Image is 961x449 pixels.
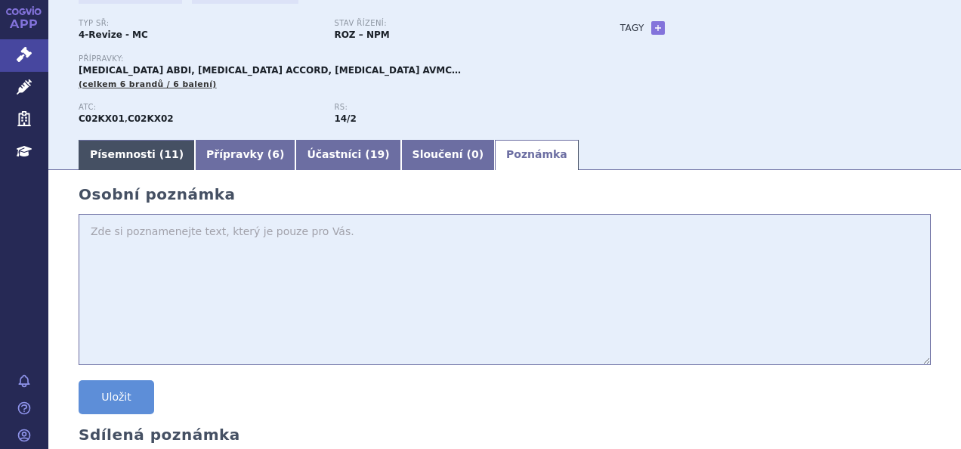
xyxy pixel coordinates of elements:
a: Poznámka [495,140,579,170]
a: Přípravky (6) [195,140,295,170]
p: ATC: [79,103,319,112]
span: 11 [164,148,178,160]
p: Stav řízení: [334,19,574,28]
strong: AMBRISENTAN [128,113,174,124]
h3: Tagy [620,19,644,37]
p: Přípravky: [79,54,590,63]
a: + [651,21,665,35]
p: RS: [334,103,574,112]
span: 19 [370,148,385,160]
p: Typ SŘ: [79,19,319,28]
strong: BOSENTAN [79,113,125,124]
h2: Sdílená poznámka [79,426,931,444]
span: 6 [272,148,280,160]
div: , [79,103,334,125]
strong: specifická léčiva k terapii plicní arteriální hypertenze (PAH), p.o. [334,113,356,124]
span: 0 [471,148,479,160]
a: Písemnosti (11) [79,140,195,170]
a: Účastníci (19) [295,140,400,170]
span: (celkem 6 brandů / 6 balení) [79,79,217,89]
a: Sloučení (0) [401,140,495,170]
button: Uložit [79,380,154,414]
h2: Osobní poznámka [79,185,931,203]
strong: ROZ – NPM [334,29,389,40]
span: [MEDICAL_DATA] ABDI, [MEDICAL_DATA] ACCORD, [MEDICAL_DATA] AVMC… [79,65,461,76]
strong: 4-Revize - MC [79,29,148,40]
